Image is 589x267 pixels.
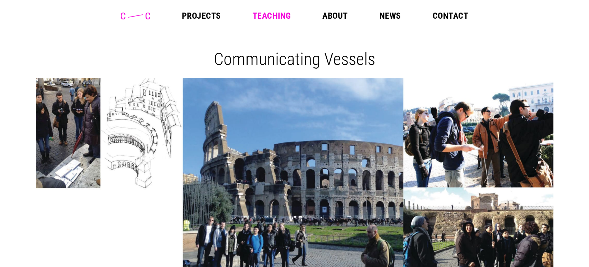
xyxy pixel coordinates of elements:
a: Teaching [253,11,291,20]
a: News [379,11,401,20]
a: About [322,11,348,20]
h1: Communicating Vessels [42,49,548,69]
nav: Main Menu [182,11,468,20]
a: Contact [433,11,468,20]
a: Projects [182,11,221,20]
